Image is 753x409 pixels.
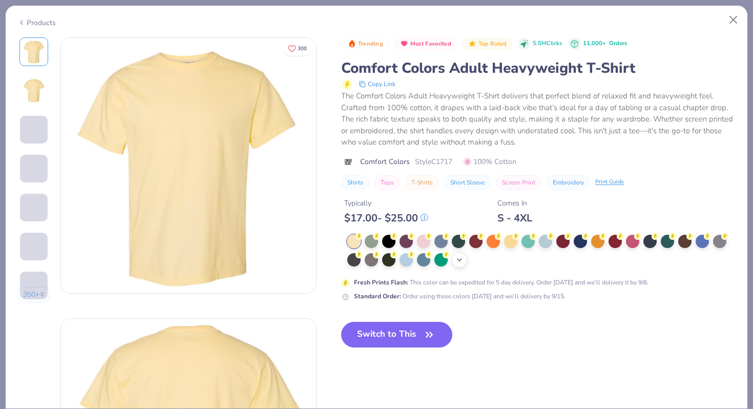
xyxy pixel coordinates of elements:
[341,58,736,78] div: Comfort Colors Adult Heavyweight T-Shirt
[341,322,452,347] button: Switch to This
[405,175,439,190] button: T-Shirts
[17,17,56,28] div: Products
[354,292,566,301] div: Order using these colors [DATE] and we’ll delivery by 9/15.
[394,37,456,51] button: Badge Button
[344,212,428,224] div: $ 17.00 - $ 25.00
[464,156,516,167] span: 100% Cotton
[497,198,532,209] div: Comes In
[609,39,627,47] span: Orders
[20,144,22,171] img: User generated content
[583,39,627,48] div: 11,000+
[444,175,491,190] button: Short Sleeve
[533,39,562,48] span: 5.5M Clicks
[20,221,22,249] img: User generated content
[20,182,22,210] img: User generated content
[342,37,388,51] button: Badge Button
[341,158,355,166] img: brand logo
[468,39,476,48] img: Top Rated sort
[415,156,452,167] span: Style C1717
[22,39,46,64] img: Front
[497,212,532,224] div: S - 4XL
[400,39,408,48] img: Most Favorited sort
[17,287,51,302] button: 350+
[410,41,451,47] span: Most Favorited
[341,90,736,148] div: The Comfort Colors Adult Heavyweight T-Shirt delivers that perfect blend of relaxed fit and heavy...
[354,292,401,300] strong: Standard Order :
[724,10,743,30] button: Close
[358,41,383,47] span: Trending
[354,278,408,287] strong: Fresh Prints Flash :
[355,78,399,90] button: copy to clipboard
[354,278,649,287] div: This color can be expedited for 5 day delivery. Order [DATE] and we’ll delivery it by 9/8.
[61,38,316,293] img: Front
[374,175,400,190] button: Tops
[595,178,624,187] div: Print Guide
[547,175,590,190] button: Embroidery
[344,198,428,209] div: Typically
[360,156,410,167] span: Comfort Colors
[20,299,22,327] img: User generated content
[348,39,356,48] img: Trending sort
[298,46,307,51] span: 300
[341,175,369,190] button: Shirts
[283,41,311,56] button: Like
[20,260,22,288] img: User generated content
[22,78,46,103] img: Back
[496,175,541,190] button: Screen Print
[463,37,512,51] button: Badge Button
[478,41,507,47] span: Top Rated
